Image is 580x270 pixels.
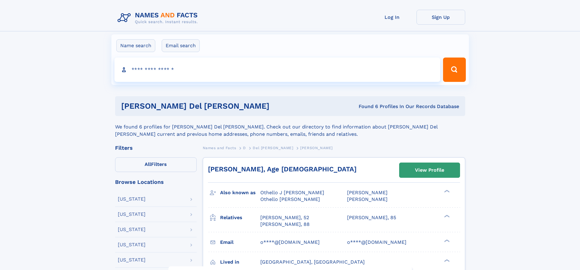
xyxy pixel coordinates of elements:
[220,237,260,247] h3: Email
[118,242,146,247] div: [US_STATE]
[443,258,450,262] div: ❯
[115,157,197,172] label: Filters
[347,196,388,202] span: [PERSON_NAME]
[417,10,465,25] a: Sign Up
[260,190,324,195] span: Othello J [PERSON_NAME]
[118,227,146,232] div: [US_STATE]
[314,103,459,110] div: Found 6 Profiles In Our Records Database
[300,146,333,150] span: [PERSON_NAME]
[443,58,466,82] button: Search Button
[115,116,465,138] div: We found 6 profiles for [PERSON_NAME] Del [PERSON_NAME]. Check out our directory to find informat...
[260,196,320,202] span: Othello [PERSON_NAME]
[253,144,293,152] a: Del [PERSON_NAME]
[118,212,146,217] div: [US_STATE]
[162,39,200,52] label: Email search
[443,189,450,193] div: ❯
[208,165,357,173] a: [PERSON_NAME], Age [DEMOGRAPHIC_DATA]
[347,190,388,195] span: [PERSON_NAME]
[114,58,441,82] input: search input
[220,188,260,198] h3: Also known as
[253,146,293,150] span: Del [PERSON_NAME]
[260,221,310,228] a: [PERSON_NAME], 88
[121,102,314,110] h1: [PERSON_NAME] Del [PERSON_NAME]
[399,163,460,177] a: View Profile
[203,144,236,152] a: Names and Facts
[115,179,197,185] div: Browse Locations
[260,214,309,221] a: [PERSON_NAME], 52
[368,10,417,25] a: Log In
[443,214,450,218] div: ❯
[443,239,450,243] div: ❯
[115,145,197,151] div: Filters
[145,161,151,167] span: All
[220,257,260,267] h3: Lived in
[260,259,365,265] span: [GEOGRAPHIC_DATA], [GEOGRAPHIC_DATA]
[243,144,246,152] a: D
[116,39,155,52] label: Name search
[220,212,260,223] h3: Relatives
[415,163,444,177] div: View Profile
[243,146,246,150] span: D
[115,10,203,26] img: Logo Names and Facts
[118,258,146,262] div: [US_STATE]
[118,197,146,202] div: [US_STATE]
[347,214,396,221] a: [PERSON_NAME], 85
